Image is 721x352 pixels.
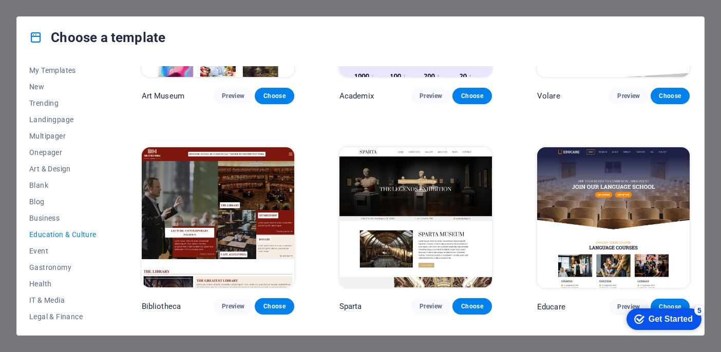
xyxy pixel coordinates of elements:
span: Event [29,247,97,255]
button: Trending [29,95,97,111]
span: Gastronomy [29,263,97,271]
span: Choose [461,302,483,310]
span: Preview [617,92,640,100]
span: Education & Culture [29,230,97,239]
span: Choose [263,302,286,310]
button: Preview [609,299,648,315]
h4: Choose a template [29,29,165,46]
button: IT & Media [29,292,97,308]
button: Legal & Finance [29,308,97,325]
span: Health [29,280,97,288]
p: Academix [339,91,374,101]
button: Preview [411,88,450,104]
p: Educare [537,302,565,312]
span: Preview [222,302,244,310]
button: Event [29,243,97,259]
span: Preview [420,92,442,100]
button: My Templates [29,62,97,79]
span: My Templates [29,66,97,74]
button: Preview [214,88,253,104]
div: 5 [76,2,86,12]
div: Get Started [30,11,74,21]
button: Choose [651,299,690,315]
button: Onepager [29,144,97,161]
button: Gastronomy [29,259,97,276]
span: Choose [659,92,681,100]
span: Choose [659,303,681,311]
span: Multipager [29,132,97,140]
button: Choose [452,88,491,104]
span: IT & Media [29,296,97,304]
span: Choose [461,92,483,100]
p: Bibliotheca [142,301,181,311]
button: Health [29,276,97,292]
button: New [29,79,97,95]
span: Blog [29,198,97,206]
button: Education & Culture [29,226,97,243]
button: Choose [651,88,690,104]
img: Bibliotheca [142,147,294,288]
button: Preview [609,88,648,104]
span: Preview [222,92,244,100]
span: Blank [29,181,97,189]
button: Blog [29,193,97,210]
span: Choose [263,92,286,100]
span: Art & Design [29,165,97,173]
span: Onepager [29,148,97,157]
img: Sparta [339,147,492,288]
span: Preview [617,303,640,311]
button: Preview [411,298,450,315]
p: Sparta [339,301,362,311]
button: Choose [452,298,491,315]
p: Art Museum [142,91,184,101]
span: Business [29,214,97,222]
span: Legal & Finance [29,312,97,321]
button: Multipager [29,128,97,144]
span: Preview [420,302,442,310]
img: Educare [537,147,690,288]
button: Landingpage [29,111,97,128]
button: Blank [29,177,97,193]
span: Landingpage [29,115,97,124]
button: Choose [255,298,294,315]
span: Trending [29,99,97,107]
button: Art & Design [29,161,97,177]
button: Choose [255,88,294,104]
span: New [29,83,97,91]
div: Get Started 5 items remaining, 0% complete [8,5,83,27]
p: Volare [537,91,560,101]
button: Preview [214,298,253,315]
button: Business [29,210,97,226]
